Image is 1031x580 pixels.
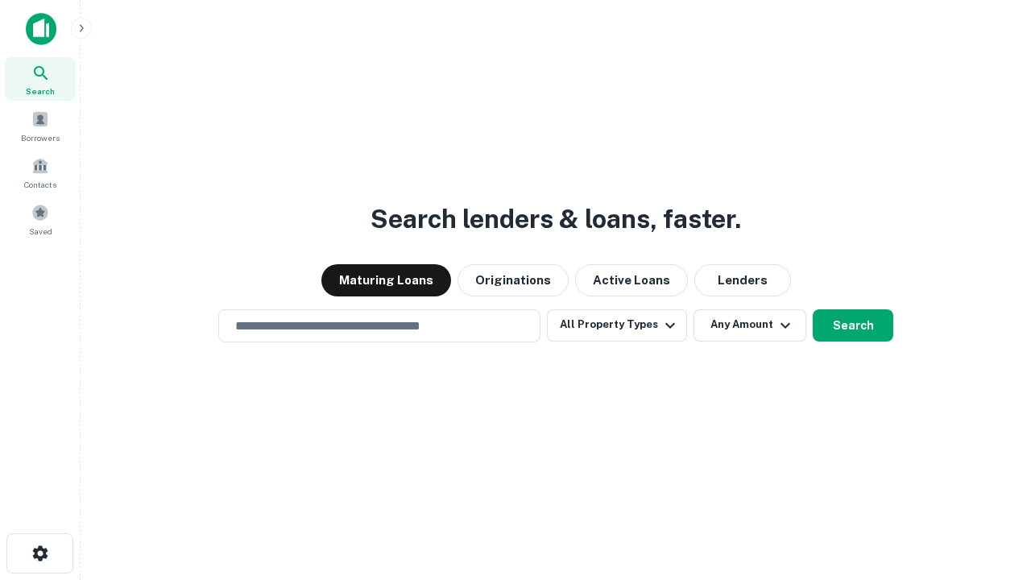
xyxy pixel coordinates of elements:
[21,131,60,144] span: Borrowers
[5,197,76,241] a: Saved
[547,309,687,342] button: All Property Types
[371,200,741,238] h3: Search lenders & loans, faster.
[458,264,569,296] button: Originations
[26,85,55,97] span: Search
[813,309,893,342] button: Search
[694,309,806,342] button: Any Amount
[29,225,52,238] span: Saved
[321,264,451,296] button: Maturing Loans
[24,178,56,191] span: Contacts
[5,57,76,101] a: Search
[5,104,76,147] a: Borrowers
[950,451,1031,528] iframe: Chat Widget
[575,264,688,296] button: Active Loans
[26,13,56,45] img: capitalize-icon.png
[5,151,76,194] a: Contacts
[694,264,791,296] button: Lenders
